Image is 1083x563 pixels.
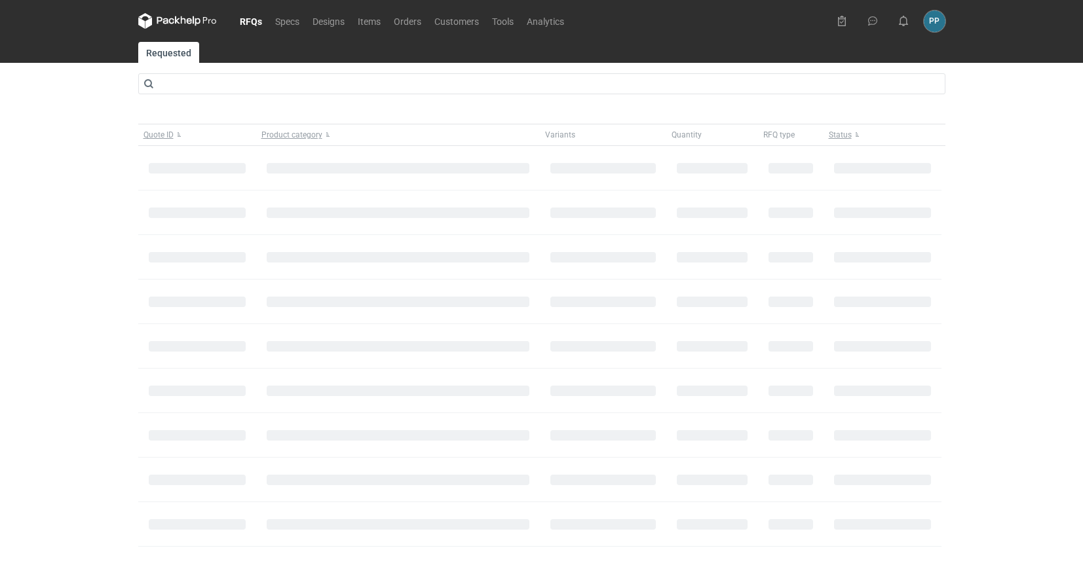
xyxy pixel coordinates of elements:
span: Product category [261,130,322,140]
button: Quote ID [138,124,256,145]
span: Quantity [672,130,702,140]
button: Status [824,124,941,145]
a: Orders [387,13,428,29]
button: Product category [256,124,540,145]
span: Quote ID [143,130,174,140]
a: Items [351,13,387,29]
span: RFQ type [763,130,795,140]
span: Variants [545,130,575,140]
a: RFQs [233,13,269,29]
div: Paweł Puch [924,10,945,32]
a: Analytics [520,13,571,29]
a: Customers [428,13,485,29]
button: PP [924,10,945,32]
a: Specs [269,13,306,29]
a: Requested [138,42,199,63]
svg: Packhelp Pro [138,13,217,29]
a: Tools [485,13,520,29]
span: Status [829,130,852,140]
a: Designs [306,13,351,29]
